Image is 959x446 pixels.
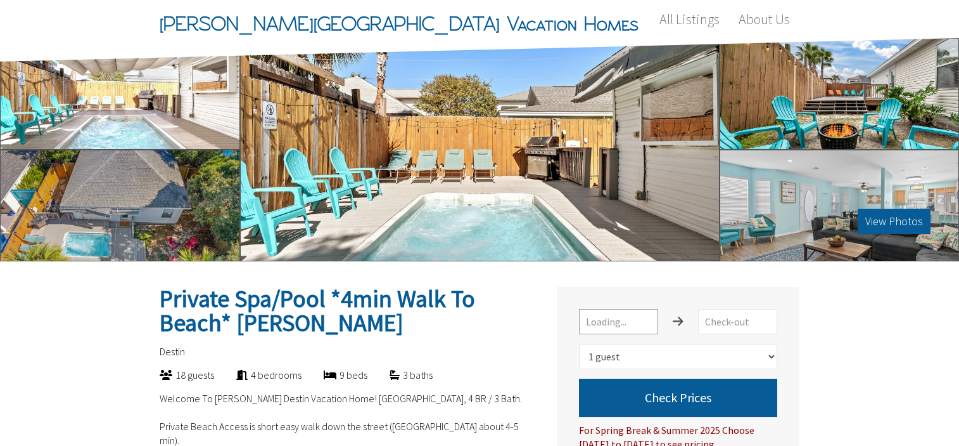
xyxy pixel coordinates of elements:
[302,368,367,382] div: 9 beds
[579,309,658,334] input: Loading...
[160,287,535,335] h2: Private Spa/Pool *4min Walk To Beach* [PERSON_NAME]
[579,379,777,417] button: Check Prices
[698,309,777,334] input: Check-out
[367,368,433,382] div: 3 baths
[160,4,638,43] span: [PERSON_NAME][GEOGRAPHIC_DATA] Vacation Homes
[858,209,930,234] button: View Photos
[137,368,214,382] div: 18 guests
[214,368,302,382] div: 4 bedrooms
[160,345,185,358] span: Destin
